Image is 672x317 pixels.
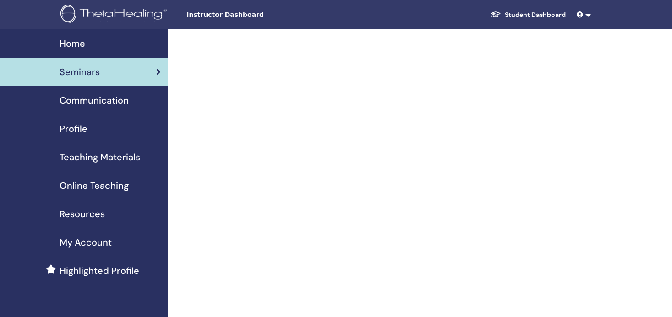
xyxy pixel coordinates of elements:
[186,10,324,20] span: Instructor Dashboard
[60,179,129,192] span: Online Teaching
[60,150,140,164] span: Teaching Materials
[60,122,87,136] span: Profile
[60,5,170,25] img: logo.png
[490,11,501,18] img: graduation-cap-white.svg
[483,6,573,23] a: Student Dashboard
[60,264,139,278] span: Highlighted Profile
[60,37,85,50] span: Home
[60,235,112,249] span: My Account
[60,93,129,107] span: Communication
[60,65,100,79] span: Seminars
[60,207,105,221] span: Resources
